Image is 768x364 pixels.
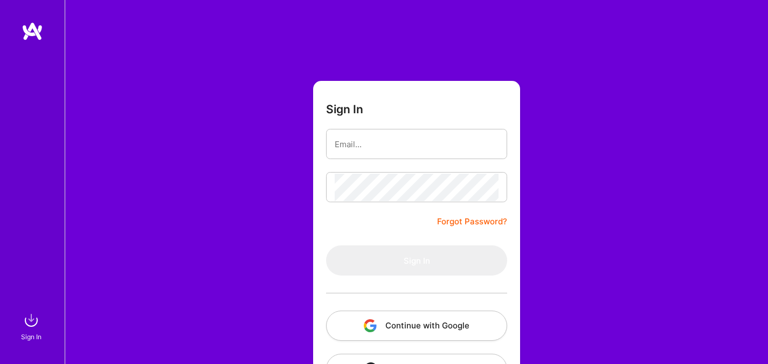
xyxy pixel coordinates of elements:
div: Sign In [21,331,41,342]
img: sign in [20,310,42,331]
button: Continue with Google [326,311,507,341]
input: Email... [335,131,499,158]
a: sign inSign In [23,310,42,342]
h3: Sign In [326,102,363,116]
img: logo [22,22,43,41]
a: Forgot Password? [437,215,507,228]
img: icon [364,319,377,332]
button: Sign In [326,245,507,276]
